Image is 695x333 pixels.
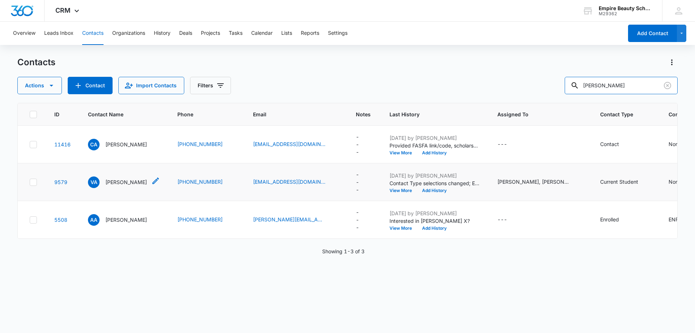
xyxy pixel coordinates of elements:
input: Search Contacts [565,77,678,94]
p: [PERSON_NAME] [105,178,147,186]
button: View More [389,226,417,230]
div: Contact Type - Contact - Select to Edit Field [600,140,632,149]
button: Leads Inbox [44,22,73,45]
p: Provided FASFA link/code, scholarship opps and docs required. Best time to come in with those? [389,142,480,149]
div: Contact Status - None - Select to Edit Field [669,178,694,187]
div: account name [599,5,652,11]
div: Current Student [600,178,638,186]
a: Navigate to contact details page for Charleigh Arrigo [54,141,71,147]
p: [PERSON_NAME] [105,216,147,224]
span: Email [253,111,328,118]
button: Add Contact [68,77,113,94]
div: Notes - - Select to Edit Field [356,208,372,231]
button: Contacts [82,22,104,45]
button: View More [389,151,417,155]
div: Contact Type - Current Student - Select to Edit Field [600,178,651,187]
button: Import Contacts [118,77,184,94]
div: Email - amy.arrigo@yahoo.com - Select to Edit Field [253,216,338,224]
div: Enrolled [600,216,619,223]
div: Contact Status - None - Select to Edit Field [669,140,694,149]
button: Settings [328,22,347,45]
button: History [154,22,170,45]
p: [PERSON_NAME] [105,141,147,148]
span: Phone [177,111,225,118]
div: Assigned To - Alissa Hoy, Jess Peltonovich, Jessica Spillane, Meigra Jenkins - Select to Edit Field [497,178,583,187]
div: [PERSON_NAME], [PERSON_NAME], [PERSON_NAME], [PERSON_NAME] [497,178,570,186]
div: --- [497,140,507,149]
button: Projects [201,22,220,45]
button: Calendar [251,22,273,45]
span: AA [88,214,100,226]
div: account id [599,11,652,16]
span: CA [88,139,100,150]
div: Assigned To - - Select to Edit Field [497,140,520,149]
span: Contact Name [88,111,149,118]
a: Navigate to contact details page for Victoria Arrigo [54,179,67,185]
div: Contact Name - Victoria Arrigo - Select to Edit Field [88,176,160,188]
span: Assigned To [497,111,572,118]
button: Organizations [112,22,145,45]
button: Filters [190,77,231,94]
div: None [669,140,681,148]
a: Navigate to contact details page for Amy Arrigo [54,217,67,223]
div: Notes - - Select to Edit Field [356,171,372,193]
button: Tasks [229,22,243,45]
p: Interested in [PERSON_NAME] X? [389,217,480,225]
button: Lists [281,22,292,45]
div: Phone - (603) 721-6925 - Select to Edit Field [177,216,236,224]
p: Showing 1-3 of 3 [322,247,365,255]
div: Notes - - Select to Edit Field [356,133,372,156]
a: [PHONE_NUMBER] [177,178,223,186]
div: --- [356,171,359,193]
p: [DATE] by [PERSON_NAME] [389,134,480,142]
div: Phone - (603) 724-9665 - Select to Edit Field [177,140,236,149]
div: Contact Name - Charleigh Arrigo - Select to Edit Field [88,139,160,150]
a: [EMAIL_ADDRESS][DOMAIN_NAME] [253,140,325,148]
button: Add History [417,226,452,230]
p: [DATE] by [PERSON_NAME] [389,172,480,179]
p: Contact Type selections changed; Enrolled was removed and Current Student was added. [389,179,480,187]
div: Contact [600,140,619,148]
button: Overview [13,22,35,45]
button: Actions [666,57,678,68]
div: --- [356,208,359,231]
div: --- [356,133,359,156]
div: Email - toriarrigo@gmail.com - Select to Edit Field [253,178,338,187]
div: Email - 3rdeyebeautify@gmail.com - Select to Edit Field [253,140,338,149]
span: ID [54,111,60,118]
a: [PHONE_NUMBER] [177,216,223,223]
span: Notes [356,111,372,118]
a: [EMAIL_ADDRESS][DOMAIN_NAME] [253,178,325,186]
button: Add History [417,188,452,193]
button: Add Contact [628,25,677,42]
span: CRM [55,7,71,14]
div: Contact Type - Enrolled - Select to Edit Field [600,216,632,224]
span: Contact Type [600,111,641,118]
button: Add History [417,151,452,155]
button: Reports [301,22,319,45]
a: [PERSON_NAME][EMAIL_ADDRESS][PERSON_NAME][DOMAIN_NAME] [253,216,325,223]
button: View More [389,188,417,193]
button: Clear [662,80,673,91]
a: [PHONE_NUMBER] [177,140,223,148]
button: Deals [179,22,192,45]
div: Phone - (603) 548-0007 - Select to Edit Field [177,178,236,187]
span: Last History [389,111,469,118]
p: [DATE] by [PERSON_NAME] [389,209,480,217]
div: None [669,178,681,186]
h1: Contacts [17,57,55,68]
div: Assigned To - - Select to Edit Field [497,216,520,224]
button: Actions [17,77,62,94]
span: VA [88,176,100,188]
div: --- [497,216,507,224]
div: Contact Name - Amy Arrigo - Select to Edit Field [88,214,160,226]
